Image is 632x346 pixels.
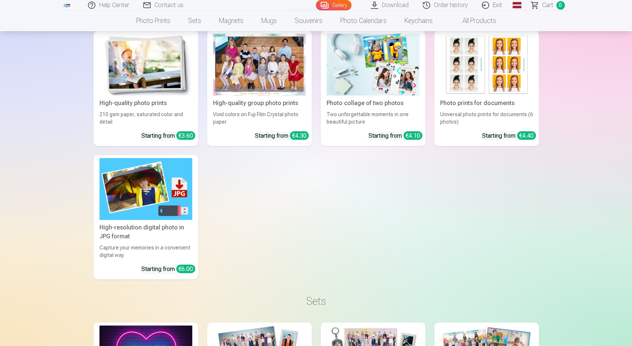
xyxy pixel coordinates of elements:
[493,1,502,9] font: Exit
[440,99,514,107] font: Photo prints for documents
[179,132,193,139] font: €3.60
[99,158,192,220] img: High-resolution digital photo in JPG format
[307,294,326,307] font: Sets
[434,31,539,146] a: Photo prints for documentsPhoto prints for documentsUniversal photo prints for documents (6 photo...
[434,1,468,9] font: Order history
[141,132,175,139] font: Starting from
[462,17,496,25] font: All products
[327,34,419,96] img: Photo collage of two photos
[327,99,403,107] font: Photo collage of two photos
[440,111,533,125] font: Universal photo prints for documents (6 photos)
[141,265,175,272] font: Starting from
[406,132,420,139] font: €4.10
[94,31,198,146] a: High-quality photo printsHigh-quality photo prints210 gsm paper, saturated color and detailStarti...
[219,17,243,25] font: Magnets
[369,132,402,139] font: Starting from
[99,224,184,240] font: High-resolution digital photo in JPG format
[63,3,71,7] img: /fa1
[94,155,198,280] a: High-resolution digital photo in JPG formatHigh-resolution digital photo in JPG formatCapture you...
[292,132,307,139] font: €4.30
[559,2,562,8] font: 0
[405,17,433,25] font: Keychains
[286,10,331,31] a: Souvenirs
[99,1,129,9] font: Help Center
[396,10,442,31] a: Keychains
[261,17,277,25] font: Mugs
[179,10,210,31] a: Sets
[99,245,190,258] font: Capture your memories in a convenient digital way
[519,132,534,139] font: €4.40
[213,99,298,107] font: High-quality group photo prints
[295,17,322,25] font: Souvenirs
[213,111,298,125] font: Vivid colors on Fuji Film Crystal photo paper
[321,31,425,146] a: Photo collage of two photosPhoto collage of two photosTwo unforgettable moments in one beautiful ...
[255,132,288,139] font: Starting from
[127,10,179,31] a: Photo prints
[188,17,201,25] font: Sets
[340,17,387,25] font: Photo calendars
[210,10,252,31] a: Magnets
[99,34,192,96] img: High-quality photo prints
[327,111,409,125] font: Two unforgettable moments in one beautiful picture
[332,2,347,8] font: Gallery
[252,10,286,31] a: Mugs
[207,31,312,146] a: High-quality group photo printsVivid colors on Fuji Film Crystal photo paperStarting from €4.30
[442,10,505,31] a: All products
[331,10,396,31] a: Photo calendars
[154,1,184,9] font: Contact us
[179,265,193,272] font: €6.00
[136,17,170,25] font: Photo prints
[482,132,515,139] font: Starting from
[542,1,553,9] font: Cart
[99,99,167,107] font: High-quality photo prints
[382,1,409,9] font: Download
[99,111,183,125] font: 210 gsm paper, saturated color and detail
[440,34,533,96] img: Photo prints for documents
